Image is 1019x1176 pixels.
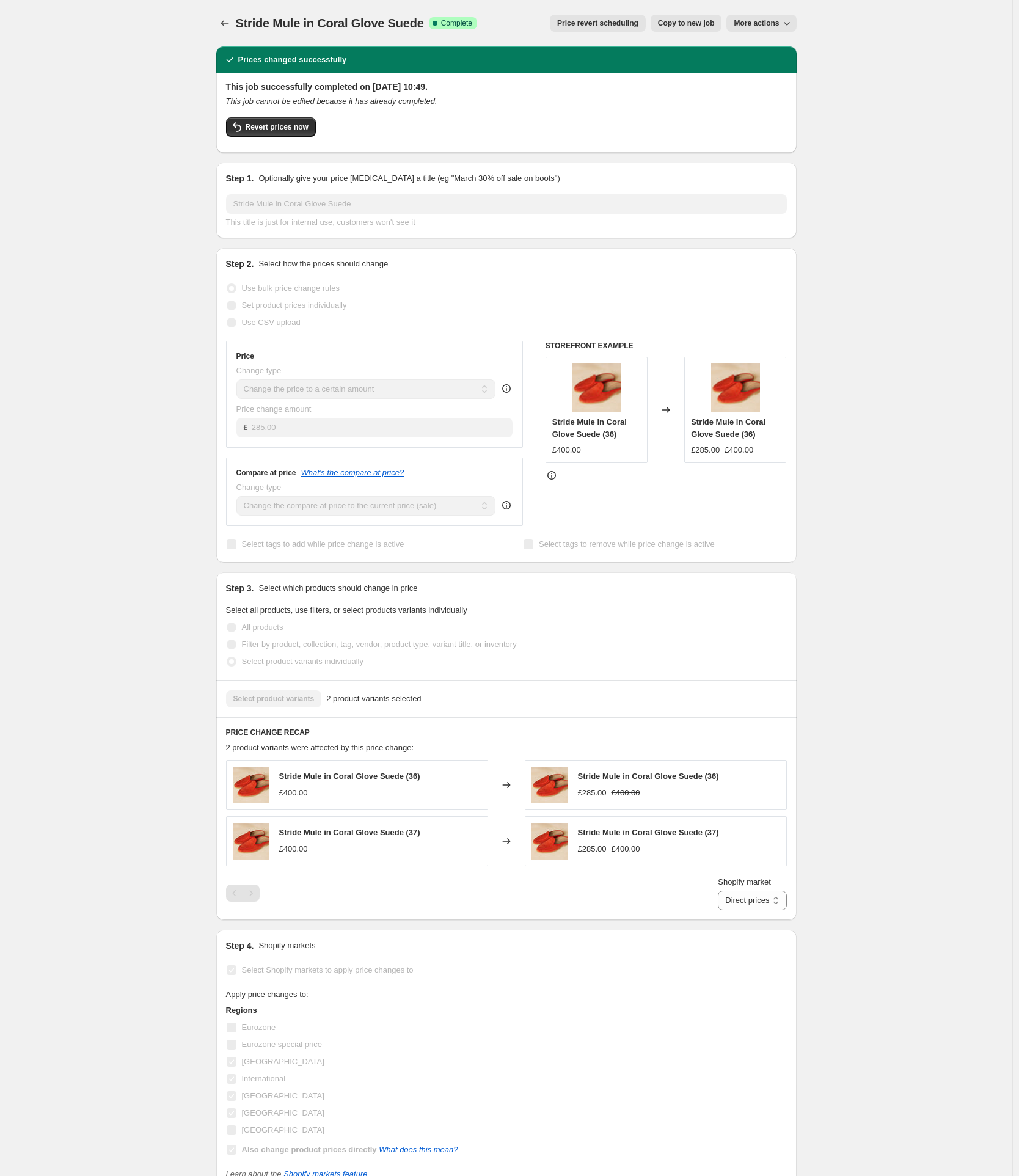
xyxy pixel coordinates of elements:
div: help [500,382,513,395]
span: Change type [236,366,282,375]
span: [GEOGRAPHIC_DATA] [242,1091,324,1100]
span: £285.00 [691,445,720,455]
p: Optionally give your price [MEDICAL_DATA] a title (eg "March 30% off sale on boots") [258,172,560,184]
span: [GEOGRAPHIC_DATA] [242,1057,324,1066]
span: Stride Mule in Coral Glove Suede (36) [552,417,627,439]
span: This title is just for internal use, customers won't see it [226,217,415,227]
span: Copy to new job [658,18,715,28]
span: International [242,1074,286,1083]
h6: STOREFRONT EXAMPLE [546,341,787,351]
img: 2_8dcd7a96-91cd-468f-a3f1-e8d478387ab2_80x.jpg [711,363,760,412]
span: 2 product variants were affected by this price change: [226,743,414,752]
span: Shopify market [718,877,771,886]
h2: Step 4. [226,940,254,952]
h2: Step 1. [226,172,254,184]
button: More actions [726,15,796,32]
p: Select which products should change in price [258,582,417,594]
p: Select how the prices should change [258,258,388,270]
img: 2_8dcd7a96-91cd-468f-a3f1-e8d478387ab2_80x.jpg [233,823,269,860]
img: 2_8dcd7a96-91cd-468f-a3f1-e8d478387ab2_80x.jpg [531,823,568,860]
span: Use CSV upload [242,318,301,327]
span: Select Shopify markets to apply price changes to [242,965,414,974]
h3: Regions [226,1004,458,1017]
h2: Step 3. [226,582,254,594]
span: £400.00 [612,788,640,797]
span: Set product prices individually [242,301,347,310]
span: Eurozone [242,1023,276,1032]
p: Shopify markets [258,940,315,952]
span: £400.00 [279,844,308,853]
h6: PRICE CHANGE RECAP [226,728,787,737]
nav: Pagination [226,885,260,902]
span: Select tags to remove while price change is active [539,539,715,549]
div: help [500,499,513,511]
span: Use bulk price change rules [242,283,340,293]
span: Price change amount [236,404,312,414]
span: Price revert scheduling [557,18,638,28]
img: 2_8dcd7a96-91cd-468f-a3f1-e8d478387ab2_80x.jpg [572,363,621,412]
span: £ [244,423,248,432]
button: What's the compare at price? [301,468,404,477]
span: Select tags to add while price change is active [242,539,404,549]
span: Apply price changes to: [226,990,309,999]
span: Complete [441,18,472,28]
img: 2_8dcd7a96-91cd-468f-a3f1-e8d478387ab2_80x.jpg [233,767,269,803]
span: £400.00 [279,788,308,797]
button: Copy to new job [651,15,722,32]
span: More actions [734,18,779,28]
h3: Price [236,351,254,361]
span: Revert prices now [246,122,309,132]
h2: Step 2. [226,258,254,270]
span: Stride Mule in Coral Glove Suede (36) [691,417,765,439]
span: Stride Mule in Coral Glove Suede (37) [578,828,719,837]
span: Stride Mule in Coral Glove Suede (36) [279,772,420,781]
img: 2_8dcd7a96-91cd-468f-a3f1-e8d478387ab2_80x.jpg [531,767,568,803]
span: £400.00 [725,445,753,455]
button: Revert prices now [226,117,316,137]
span: £400.00 [612,844,640,853]
span: £285.00 [578,788,607,797]
h2: This job successfully completed on [DATE] 10:49. [226,81,787,93]
span: All products [242,623,283,632]
h3: Compare at price [236,468,296,478]
button: Price revert scheduling [550,15,646,32]
span: Change type [236,483,282,492]
span: Select product variants individually [242,657,363,666]
span: Stride Mule in Coral Glove Suede (36) [578,772,719,781]
button: Price change jobs [216,15,233,32]
span: Filter by product, collection, tag, vendor, product type, variant title, or inventory [242,640,517,649]
span: [GEOGRAPHIC_DATA] [242,1125,324,1134]
h2: Prices changed successfully [238,54,347,66]
a: What does this mean? [379,1145,458,1154]
i: This job cannot be edited because it has already completed. [226,97,437,106]
span: Stride Mule in Coral Glove Suede (37) [279,828,420,837]
span: Eurozone special price [242,1040,323,1049]
span: Stride Mule in Coral Glove Suede [236,16,424,30]
span: Select all products, use filters, or select products variants individually [226,605,467,615]
span: £400.00 [552,445,581,455]
input: 30% off holiday sale [226,194,787,214]
span: [GEOGRAPHIC_DATA] [242,1108,324,1117]
b: Also change product prices directly [242,1145,377,1154]
span: 2 product variants selected [326,693,421,705]
span: £285.00 [578,844,607,853]
input: 80.00 [252,418,513,437]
